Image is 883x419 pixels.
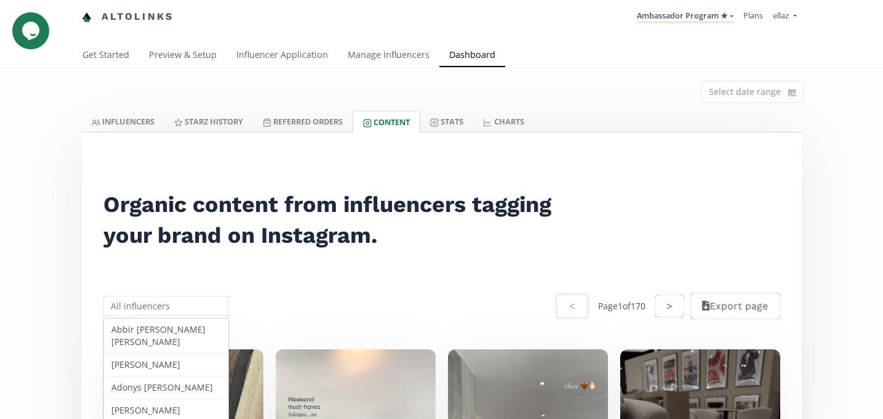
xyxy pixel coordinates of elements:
[655,295,684,317] button: >
[743,10,763,21] a: Plans
[103,189,567,251] h2: Organic content from influencers tagging your brand on Instagram.
[788,86,796,99] svg: calendar
[73,44,139,68] a: Get Started
[253,111,353,132] a: Referred Orders
[164,111,253,132] a: Starz HISTORY
[338,44,439,68] a: Manage Influencers
[82,12,92,22] img: favicon-32x32.png
[102,294,231,318] input: All influencers
[82,111,164,132] a: INFLUENCERS
[104,354,229,376] div: [PERSON_NAME]
[104,319,229,354] div: Abbir [PERSON_NAME] [PERSON_NAME]
[139,44,226,68] a: Preview & Setup
[353,111,420,132] a: Content
[104,376,229,399] div: Adonys [PERSON_NAME]
[439,44,505,68] a: Dashboard
[12,12,52,49] iframe: chat widget
[226,44,338,68] a: Influencer Application
[773,10,789,21] span: ellaz
[473,111,533,132] a: CHARTS
[555,293,588,319] button: <
[690,293,780,319] button: Export page
[598,300,645,312] div: Page 1 of 170
[637,10,733,23] a: Ambassador Program ★
[420,111,473,132] a: Stats
[773,10,796,24] a: ellaz
[82,7,174,27] a: Altolinks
